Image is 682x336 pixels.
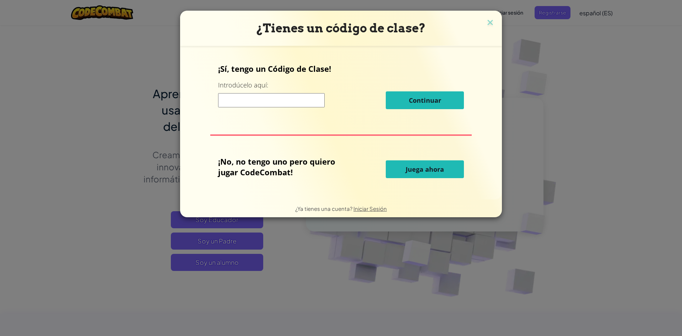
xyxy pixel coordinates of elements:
[295,205,353,212] span: ¿Ya tienes una cuenta?
[486,18,495,28] img: close icon
[218,81,268,90] label: Introdúcelo aquí:
[353,205,387,212] a: Iniciar Sesión
[218,63,464,74] p: ¡Sí, tengo un Código de Clase!
[409,96,441,105] span: Continuar
[218,156,351,177] p: ¡No, no tengo uno pero quiero jugar CodeCombat!
[386,91,464,109] button: Continuar
[256,21,426,35] span: ¿Tienes un código de clase?
[406,165,444,174] span: Juega ahora
[386,160,464,178] button: Juega ahora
